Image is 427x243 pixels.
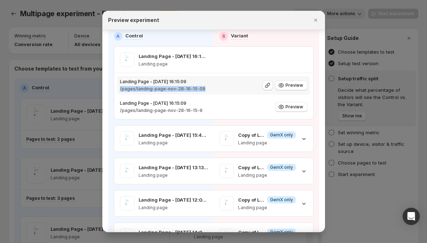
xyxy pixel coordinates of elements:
p: Copy of Landing Page - [DATE] 14:03:39 [238,229,264,236]
img: Landing Page - Aug 8, 14:03:39 [120,229,134,243]
div: Open Intercom Messenger [403,208,420,225]
p: Landing page [139,172,208,178]
img: Landing Page - Nov 23, 15:47:03 [120,131,134,146]
p: Landing page [238,205,296,211]
span: Preview [286,82,303,88]
span: GemX only [270,165,293,170]
p: Landing page [139,61,208,67]
p: Landing page [238,172,296,178]
button: Preview [275,80,307,90]
img: Landing Page - Aug 1, 13:13:54 [120,164,134,178]
h2: A [116,33,120,39]
img: Copy of Landing Page - Aug 1, 13:13:54 [219,164,234,178]
p: Landing Page - [DATE] 16:15:09 [120,79,205,85]
p: Landing Page - [DATE] 16:15:09 [139,53,208,60]
span: Preview [286,104,303,110]
button: Close [311,15,321,25]
p: Landing Page - [DATE] 14:03:39 [139,229,208,236]
p: Landing page [238,140,296,146]
img: Copy of Landing Page - Aug 8, 14:03:39 [219,229,234,243]
p: Copy of Landing Page - [DATE] 15:47:03 [238,131,264,139]
p: Control [125,32,143,39]
p: Landing Page - [DATE] 16:15:09 [120,100,203,106]
span: GemX only [270,132,293,138]
img: Copy of Landing Page - Nov 22, 12:04:30 [219,196,234,211]
span: GemX only [270,229,293,235]
h2: Preview experiment [108,17,159,24]
p: Landing Page - [DATE] 13:13:54 [139,164,208,171]
p: /pages/landing-page-nov-28-16-15-09 [120,86,205,92]
p: Landing page [139,140,208,146]
p: Copy of Landing Page - [DATE] 12:04:30 [238,196,264,203]
img: Copy of Landing Page - Nov 23, 15:47:03 [219,131,234,146]
img: Landing Page - Nov 22, 12:04:30 [120,196,134,211]
h2: B [222,33,225,39]
button: Preview [275,102,307,112]
p: Landing page [139,205,208,211]
p: /pages/landing-page-nov-28-16-15-9 [120,108,203,113]
p: Landing Page - [DATE] 12:04:30 [139,196,208,203]
p: Landing Page - [DATE] 15:47:03 [139,131,208,139]
p: Copy of Landing Page - [DATE] 13:13:54 [238,164,264,171]
span: GemX only [270,197,293,203]
p: Variant [231,32,248,39]
img: Landing Page - Nov 28, 16:15:09 [120,53,134,67]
